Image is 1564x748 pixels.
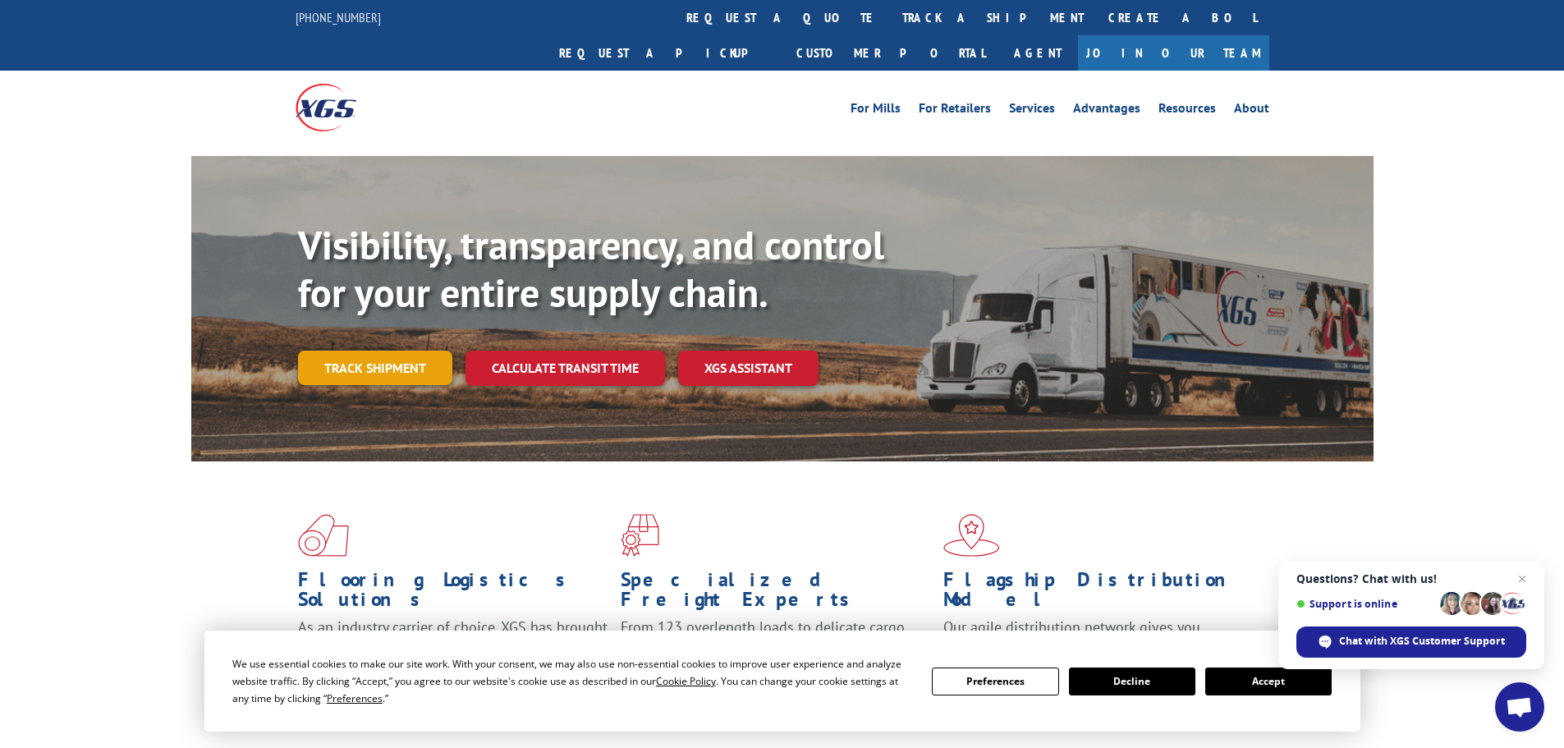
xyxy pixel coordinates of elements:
p: From 123 overlength loads to delicate cargo, our experienced staff knows the best way to move you... [621,617,931,691]
img: xgs-icon-flagship-distribution-model-red [943,514,1000,557]
img: xgs-icon-focused-on-flooring-red [621,514,659,557]
span: As an industry carrier of choice, XGS has brought innovation and dedication to flooring logistics... [298,617,608,676]
a: For Mills [851,102,901,120]
h1: Flagship Distribution Model [943,570,1254,617]
span: Questions? Chat with us! [1296,572,1526,585]
div: Cookie Consent Prompt [204,631,1360,732]
img: xgs-icon-total-supply-chain-intelligence-red [298,514,349,557]
a: Join Our Team [1078,35,1269,71]
a: Advantages [1073,102,1140,120]
span: Support is online [1296,598,1434,610]
a: Resources [1158,102,1216,120]
span: Preferences [327,691,383,705]
div: We use essential cookies to make our site work. With your consent, we may also use non-essential ... [232,655,912,707]
h1: Flooring Logistics Solutions [298,570,608,617]
a: Track shipment [298,351,452,385]
h1: Specialized Freight Experts [621,570,931,617]
a: Agent [998,35,1078,71]
a: About [1234,102,1269,120]
a: XGS ASSISTANT [678,351,819,386]
button: Decline [1069,668,1195,695]
a: Calculate transit time [466,351,665,386]
span: Chat with XGS Customer Support [1339,634,1505,649]
a: Customer Portal [784,35,998,71]
span: Chat with XGS Customer Support [1296,626,1526,658]
a: [PHONE_NUMBER] [296,9,381,25]
span: Cookie Policy [656,674,716,688]
a: Services [1009,102,1055,120]
a: Request a pickup [547,35,784,71]
span: Our agile distribution network gives you nationwide inventory management on demand. [943,617,1245,656]
button: Preferences [932,668,1058,695]
a: For Retailers [919,102,991,120]
b: Visibility, transparency, and control for your entire supply chain. [298,219,884,318]
button: Accept [1205,668,1332,695]
a: Open chat [1495,682,1544,732]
